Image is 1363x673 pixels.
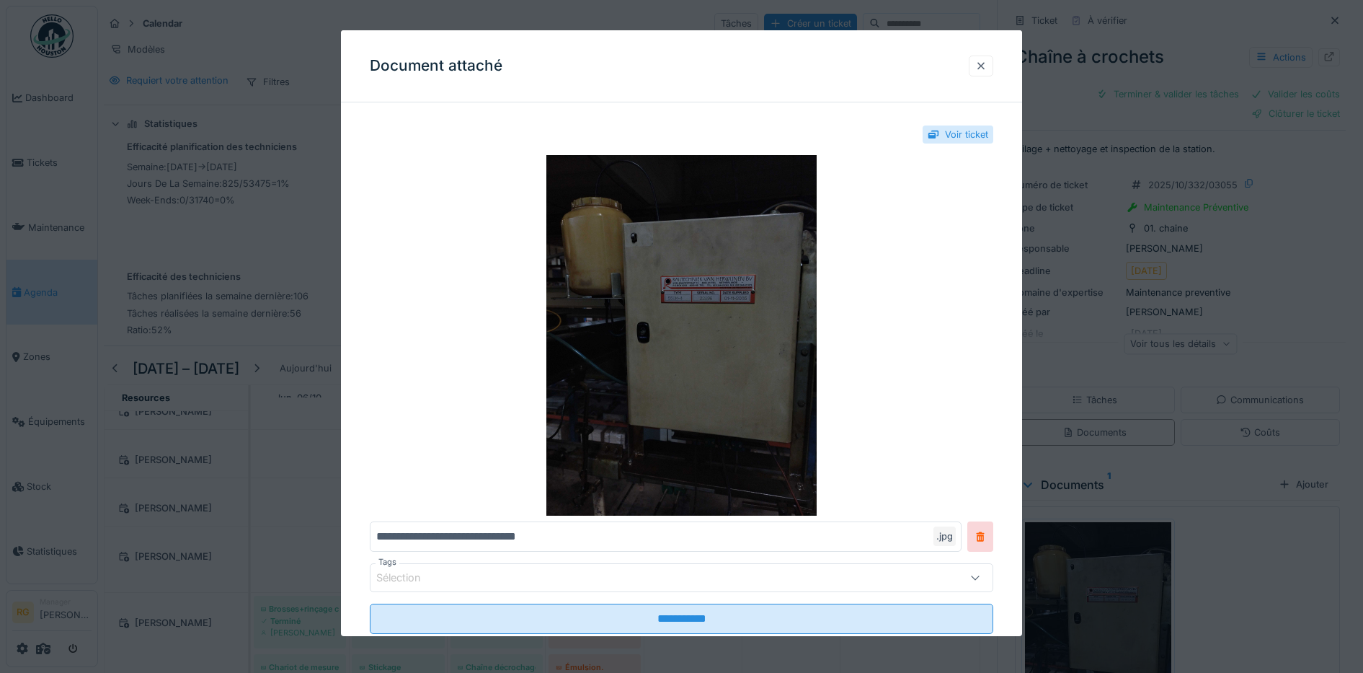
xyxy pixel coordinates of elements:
div: .jpg [933,527,956,546]
div: Sélection [376,570,441,586]
div: Voir ticket [945,128,988,141]
h3: Document attaché [370,57,502,75]
label: Tags [376,556,399,568]
img: 835f13f8-a099-4b9a-8b41-7bb643a76789-17600094032724350214042821013930.jpg [370,155,994,516]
